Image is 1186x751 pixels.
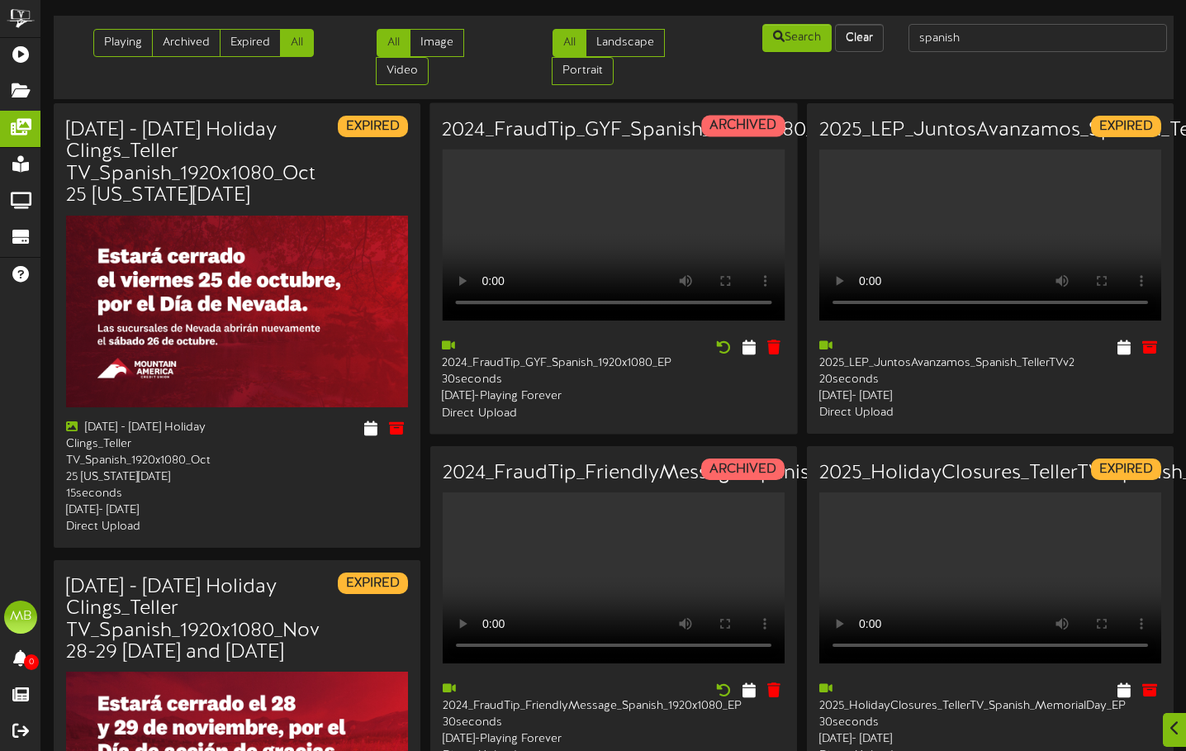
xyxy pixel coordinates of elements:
strong: EXPIRED [346,119,400,134]
a: Playing [93,29,153,57]
div: Direct Upload [443,406,601,422]
h3: 2024_FraudTip_GYF_Spanish_1920x1080_EP [443,119,839,140]
div: 2024_FraudTip_GYF_Spanish_1920x1080_EP [443,339,601,372]
button: Clear [835,24,884,52]
div: 30 seconds [819,715,978,731]
div: 30 seconds [443,373,601,389]
div: 15 seconds [66,486,225,502]
h3: [DATE] - [DATE] Holiday Clings_Teller TV_Spanish_1920x1080_Oct 25 [US_STATE][DATE] [66,120,315,207]
div: [DATE] - [DATE] Holiday Clings_Teller TV_Spanish_1920x1080_Oct 25 [US_STATE][DATE] [66,420,225,486]
span: 0 [24,654,39,670]
video: Your browser does not support HTML5 video. [443,150,785,321]
strong: EXPIRED [1099,119,1153,134]
div: 20 seconds [819,372,978,388]
strong: ARCHIVED [709,462,776,477]
div: [DATE] - [DATE] [66,502,225,519]
strong: EXPIRED [1099,462,1153,477]
div: [DATE] - [DATE] [819,731,978,748]
a: Archived [152,29,221,57]
div: 2025_LEP_JuntosAvanzamos_Spanish_TellerTVv2 [819,339,978,372]
h3: [DATE] - [DATE] Holiday Clings_Teller TV_Spanish_1920x1080_Nov 28-29 [DATE] and [DATE] [66,577,320,664]
div: [DATE] - Playing Forever [443,731,601,748]
div: [DATE] - [DATE] [819,388,978,405]
a: Landscape [586,29,665,57]
video: Your browser does not support HTML5 video. [443,492,785,663]
input: -- Search Messages by Name -- [908,24,1167,52]
div: Direct Upload [66,519,225,535]
a: Video [376,57,429,85]
div: [DATE] - Playing Forever [443,389,601,406]
div: MB [4,601,37,634]
a: Expired [220,29,281,57]
img: 2c7b2ec8-a361-49f4-9d22-aca947ac8496.jpg [66,216,408,408]
video: Your browser does not support HTML5 video. [819,150,1161,321]
div: Direct Upload [819,405,978,421]
a: All [377,29,410,57]
a: Portrait [552,57,614,85]
a: All [553,29,586,57]
strong: EXPIRED [346,576,400,591]
h3: 2024_FraudTip_FriendlyMessage_Spanish_1920x1080_EP [443,463,956,484]
div: 2025_HolidayClosures_TellerTV_Spanish_MemorialDay_EP [819,682,978,715]
a: All [280,29,314,57]
strong: ARCHIVED [709,118,776,133]
a: Image [410,29,464,57]
div: 30 seconds [443,715,601,731]
button: Search [762,24,832,52]
div: 2024_FraudTip_FriendlyMessage_Spanish_1920x1080_EP [443,682,601,715]
video: Your browser does not support HTML5 video. [819,492,1161,663]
